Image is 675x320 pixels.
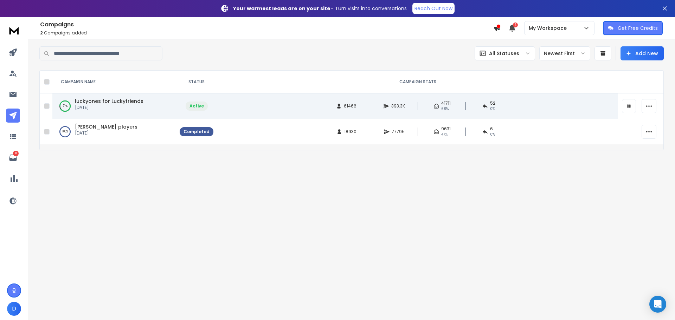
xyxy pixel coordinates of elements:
[13,151,19,156] p: 10
[344,103,356,109] span: 61466
[189,103,204,109] div: Active
[391,103,405,109] span: 393.3K
[618,25,658,32] p: Get Free Credits
[7,302,21,316] button: D
[441,100,451,106] span: 41711
[412,3,455,14] a: Reach Out Now
[603,21,663,35] button: Get Free Credits
[649,296,666,313] div: Open Intercom Messenger
[184,129,210,135] div: Completed
[75,98,143,105] a: luckyones for Luckyfriends
[52,119,175,145] td: 100%[PERSON_NAME] players[DATE]
[62,128,68,135] p: 100 %
[75,123,137,130] a: [PERSON_NAME] players
[233,5,330,12] strong: Your warmest leads are on your site
[539,46,590,60] button: Newest First
[513,22,518,27] span: 4
[490,126,493,132] span: 6
[441,126,451,132] span: 9631
[75,105,143,110] p: [DATE]
[40,30,43,36] span: 2
[40,20,493,29] h1: Campaigns
[344,129,356,135] span: 18930
[414,5,452,12] p: Reach Out Now
[529,25,570,32] p: My Workspace
[489,50,519,57] p: All Statuses
[392,129,405,135] span: 77795
[6,151,20,165] a: 10
[490,106,495,112] span: 0 %
[218,71,618,93] th: CAMPAIGN STATS
[490,100,495,106] span: 52
[63,103,67,110] p: 91 %
[490,132,495,137] span: 0 %
[52,93,175,119] td: 91%luckyones for Luckyfriends[DATE]
[75,130,137,136] p: [DATE]
[52,71,175,93] th: CAMPAIGN NAME
[175,71,218,93] th: STATUS
[621,46,664,60] button: Add New
[233,5,407,12] p: – Turn visits into conversations
[40,30,493,36] p: Campaigns added
[7,24,21,37] img: logo
[441,106,449,112] span: 68 %
[441,132,448,137] span: 47 %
